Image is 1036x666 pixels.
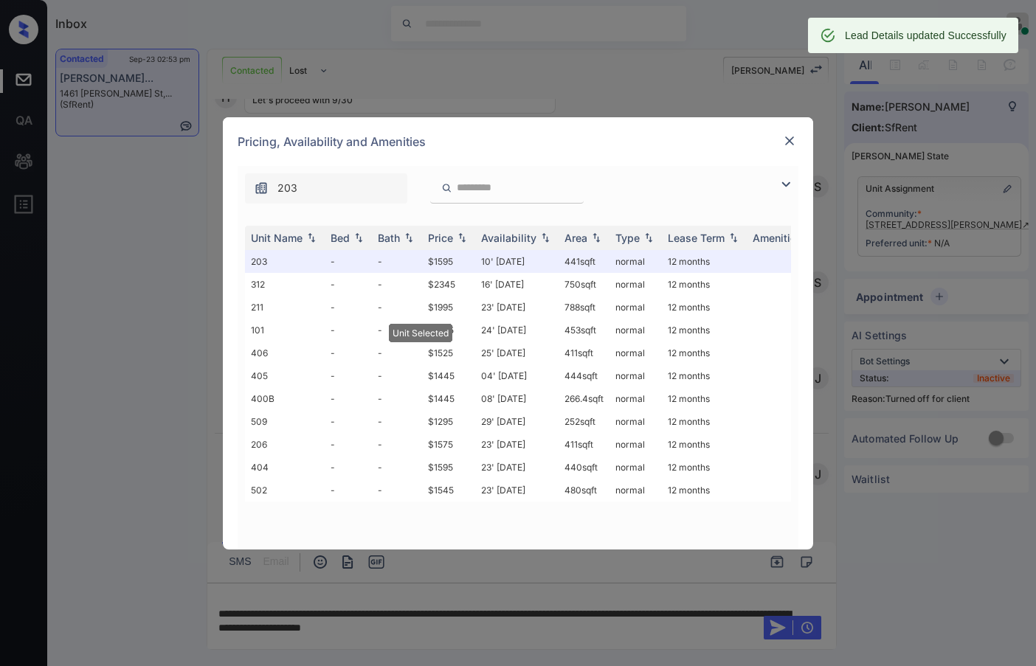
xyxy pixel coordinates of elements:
[223,117,813,166] div: Pricing, Availability and Amenities
[245,387,325,410] td: 400B
[325,479,372,502] td: -
[245,410,325,433] td: 509
[475,319,559,341] td: 24' [DATE]
[325,250,372,273] td: -
[325,319,372,341] td: -
[609,296,662,319] td: normal
[455,232,469,243] img: sorting
[538,232,553,243] img: sorting
[559,250,609,273] td: 441 sqft
[559,364,609,387] td: 444 sqft
[372,456,422,479] td: -
[641,232,656,243] img: sorting
[615,232,640,244] div: Type
[325,410,372,433] td: -
[777,176,795,193] img: icon-zuma
[609,387,662,410] td: normal
[609,341,662,364] td: normal
[422,456,475,479] td: $1595
[245,250,325,273] td: 203
[662,341,747,364] td: 12 months
[662,364,747,387] td: 12 months
[609,410,662,433] td: normal
[277,180,297,196] span: 203
[351,232,366,243] img: sorting
[481,232,536,244] div: Availability
[325,273,372,296] td: -
[372,479,422,502] td: -
[753,232,802,244] div: Amenities
[372,387,422,410] td: -
[475,456,559,479] td: 23' [DATE]
[559,341,609,364] td: 411 sqft
[559,387,609,410] td: 266.4 sqft
[422,250,475,273] td: $1595
[245,433,325,456] td: 206
[662,456,747,479] td: 12 months
[251,232,303,244] div: Unit Name
[325,456,372,479] td: -
[559,410,609,433] td: 252 sqft
[662,250,747,273] td: 12 months
[559,296,609,319] td: 788 sqft
[662,479,747,502] td: 12 months
[475,250,559,273] td: 10' [DATE]
[304,232,319,243] img: sorting
[401,232,416,243] img: sorting
[372,273,422,296] td: -
[609,273,662,296] td: normal
[331,232,350,244] div: Bed
[245,456,325,479] td: 404
[559,433,609,456] td: 411 sqft
[422,319,475,341] td: $1545
[475,433,559,456] td: 23' [DATE]
[475,296,559,319] td: 23' [DATE]
[428,232,453,244] div: Price
[422,433,475,456] td: $1575
[668,232,725,244] div: Lease Term
[475,364,559,387] td: 04' [DATE]
[254,181,269,195] img: icon-zuma
[378,232,400,244] div: Bath
[845,22,1006,49] div: Lead Details updated Successfully
[559,273,609,296] td: 750 sqft
[475,410,559,433] td: 29' [DATE]
[609,250,662,273] td: normal
[422,296,475,319] td: $1995
[589,232,604,243] img: sorting
[726,232,741,243] img: sorting
[372,410,422,433] td: -
[475,479,559,502] td: 23' [DATE]
[325,364,372,387] td: -
[422,341,475,364] td: $1525
[372,250,422,273] td: -
[245,273,325,296] td: 312
[559,479,609,502] td: 480 sqft
[609,456,662,479] td: normal
[662,410,747,433] td: 12 months
[422,273,475,296] td: $2345
[609,364,662,387] td: normal
[662,273,747,296] td: 12 months
[422,410,475,433] td: $1295
[245,296,325,319] td: 211
[325,387,372,410] td: -
[422,364,475,387] td: $1445
[782,133,797,148] img: close
[422,387,475,410] td: $1445
[245,479,325,502] td: 502
[325,433,372,456] td: -
[325,296,372,319] td: -
[325,341,372,364] td: -
[475,387,559,410] td: 08' [DATE]
[609,433,662,456] td: normal
[662,319,747,341] td: 12 months
[609,479,662,502] td: normal
[372,296,422,319] td: -
[441,181,452,195] img: icon-zuma
[245,319,325,341] td: 101
[662,296,747,319] td: 12 months
[422,479,475,502] td: $1545
[245,341,325,364] td: 406
[609,319,662,341] td: normal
